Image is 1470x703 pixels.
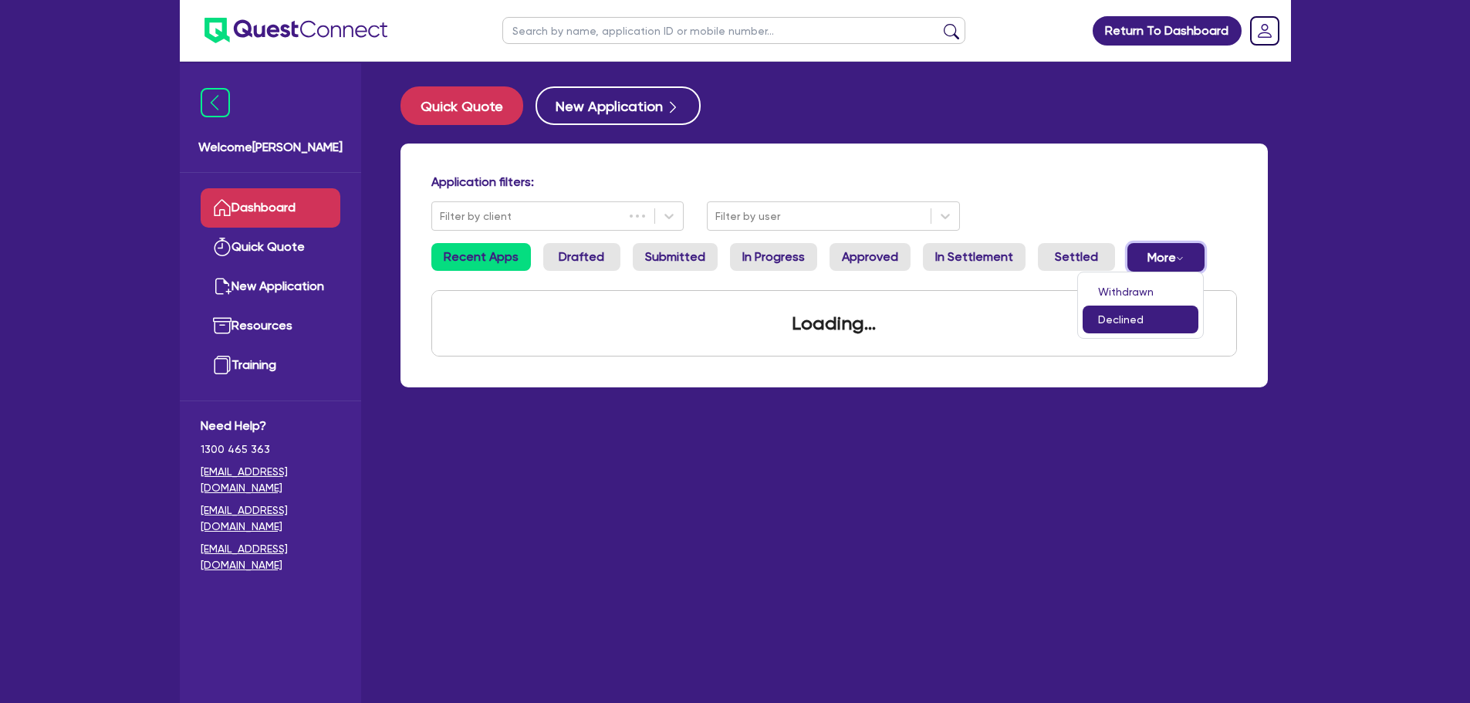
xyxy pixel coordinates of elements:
[201,417,340,435] span: Need Help?
[1127,243,1205,272] button: Dropdown toggle
[400,86,523,125] button: Quick Quote
[730,243,817,271] a: In Progress
[543,243,620,271] a: Drafted
[536,86,701,125] button: New Application
[1038,243,1115,271] a: Settled
[204,18,387,43] img: quest-connect-logo-blue
[201,541,340,573] a: [EMAIL_ADDRESS][DOMAIN_NAME]
[1093,16,1242,46] a: Return To Dashboard
[201,502,340,535] a: [EMAIL_ADDRESS][DOMAIN_NAME]
[502,17,965,44] input: Search by name, application ID or mobile number...
[213,356,231,374] img: training
[201,464,340,496] a: [EMAIL_ADDRESS][DOMAIN_NAME]
[213,316,231,335] img: resources
[201,306,340,346] a: Resources
[213,238,231,256] img: quick-quote
[201,267,340,306] a: New Application
[1083,306,1198,333] a: Declined
[198,138,343,157] span: Welcome [PERSON_NAME]
[400,86,536,125] a: Quick Quote
[633,243,718,271] a: Submitted
[923,243,1026,271] a: In Settlement
[1245,11,1285,51] a: Dropdown toggle
[201,88,230,117] img: icon-menu-close
[213,277,231,296] img: new-application
[201,441,340,458] span: 1300 465 363
[431,243,531,271] a: Recent Apps
[201,228,340,267] a: Quick Quote
[431,174,1237,189] h4: Application filters:
[201,188,340,228] a: Dashboard
[773,291,894,356] div: Loading...
[1083,278,1198,306] a: Withdrawn
[201,346,340,385] a: Training
[830,243,911,271] a: Approved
